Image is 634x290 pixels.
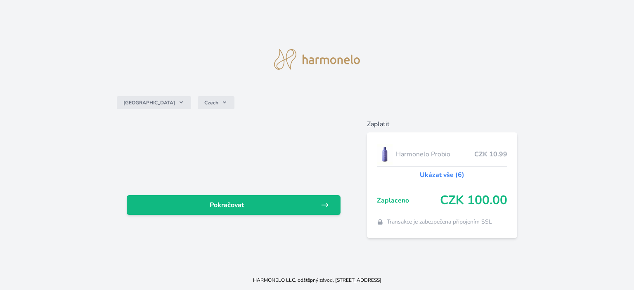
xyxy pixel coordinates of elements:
span: Harmonelo Probio [396,149,474,159]
button: Czech [198,96,234,109]
span: Transakce je zabezpečena připojením SSL [387,218,492,226]
img: logo.svg [274,49,360,70]
span: CZK 10.99 [474,149,507,159]
a: Ukázat vše (6) [420,170,464,180]
img: CLEAN_PROBIO_se_stinem_x-lo.jpg [377,144,393,165]
span: [GEOGRAPHIC_DATA] [123,99,175,106]
span: Pokračovat [133,200,321,210]
a: Pokračovat [127,195,341,215]
h6: Zaplatit [367,119,517,129]
span: CZK 100.00 [440,193,507,208]
span: Czech [204,99,218,106]
button: [GEOGRAPHIC_DATA] [117,96,191,109]
span: Zaplaceno [377,196,440,205]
